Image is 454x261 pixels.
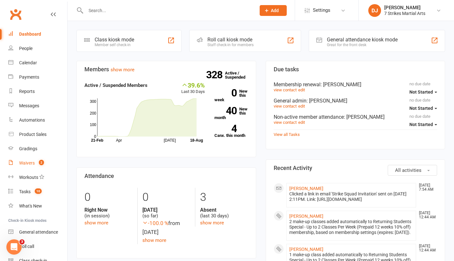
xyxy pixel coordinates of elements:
[200,220,224,226] a: show more
[84,82,148,88] strong: Active / Suspended Members
[95,37,134,43] div: Class kiosk mode
[95,43,134,47] div: Member self check-in
[19,239,25,244] span: 3
[8,185,67,199] a: Tasks 10
[313,3,330,18] span: Settings
[344,114,385,120] span: : [PERSON_NAME]
[409,119,437,130] button: Not Started
[19,175,38,180] div: Workouts
[19,146,37,151] div: Gradings
[327,37,398,43] div: General attendance kiosk mode
[84,188,133,207] div: 0
[274,66,437,73] h3: Due tasks
[416,211,437,219] time: [DATE] 12:44 AM
[274,132,300,137] a: View all Tasks
[8,41,67,56] a: People
[142,188,190,207] div: 0
[298,88,305,92] a: edit
[19,46,32,51] div: People
[19,74,39,80] div: Payments
[327,43,398,47] div: Great for the front desk
[8,113,67,127] a: Automations
[8,225,67,239] a: General attendance kiosk mode
[8,156,67,170] a: Waivers 2
[19,117,45,123] div: Automations
[35,188,42,194] span: 10
[409,102,437,114] button: Not Started
[8,142,67,156] a: Gradings
[8,99,67,113] a: Messages
[19,244,34,249] div: Roll call
[84,66,248,73] h3: Members
[214,125,248,138] a: 4Canx. this month
[306,98,347,104] span: : [PERSON_NAME]
[84,6,251,15] input: Search...
[321,81,361,88] span: : [PERSON_NAME]
[409,122,433,127] span: Not Started
[289,219,414,235] div: 2 make-up classes added automatically to Returning Students Special - Up to 2 Classes Per Week (P...
[289,214,323,219] a: [PERSON_NAME]
[142,220,168,226] span: -100.0 %
[19,229,58,235] div: General attendance
[181,81,205,88] div: 39.6%
[19,32,41,37] div: Dashboard
[274,88,297,92] a: view contact
[84,207,133,213] strong: Right Now
[200,207,248,213] strong: Absent
[271,8,279,13] span: Add
[416,244,437,252] time: [DATE] 12:44 AM
[388,165,437,176] button: All activities
[8,239,67,254] a: Roll call
[274,120,297,125] a: view contact
[19,89,35,94] div: Reports
[409,106,433,111] span: Not Started
[214,89,248,102] a: 0New this week
[214,106,237,116] strong: 40
[214,124,237,133] strong: 4
[181,81,205,95] div: Last 30 Days
[19,132,47,137] div: Product Sales
[289,186,323,191] a: [PERSON_NAME]
[409,86,437,98] button: Not Started
[274,114,437,120] div: Non-active member attendance
[207,43,254,47] div: Staff check-in for members
[8,70,67,84] a: Payments
[274,104,297,109] a: view contact
[8,56,67,70] a: Calendar
[274,165,437,171] h3: Recent Activity
[8,127,67,142] a: Product Sales
[8,27,67,41] a: Dashboard
[384,5,425,11] div: [PERSON_NAME]
[409,89,433,95] span: Not Started
[111,67,134,73] a: show more
[260,5,287,16] button: Add
[384,11,425,16] div: 7 Strikes Martial Arts
[298,104,305,109] a: edit
[274,81,437,88] div: Membership renewal
[142,207,190,219] div: (so far)
[298,120,305,125] a: edit
[142,219,190,236] div: from [DATE]
[8,170,67,185] a: Workouts
[368,4,381,17] div: DJ
[8,84,67,99] a: Reports
[19,103,39,108] div: Messages
[6,239,22,255] iframe: Intercom live chat
[395,167,422,173] span: All activities
[84,207,133,219] div: (in session)
[142,207,190,213] strong: [DATE]
[214,88,237,98] strong: 0
[8,6,24,22] a: Clubworx
[416,183,437,192] time: [DATE] 7:54 AM
[200,188,248,207] div: 3
[206,70,225,80] strong: 328
[19,189,31,194] div: Tasks
[84,220,108,226] a: show more
[207,37,254,43] div: Roll call kiosk mode
[39,160,44,165] span: 2
[200,207,248,219] div: (last 30 days)
[225,66,253,84] a: 328Active / Suspended
[19,203,42,208] div: What's New
[19,160,35,166] div: Waivers
[214,107,248,120] a: 40New this month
